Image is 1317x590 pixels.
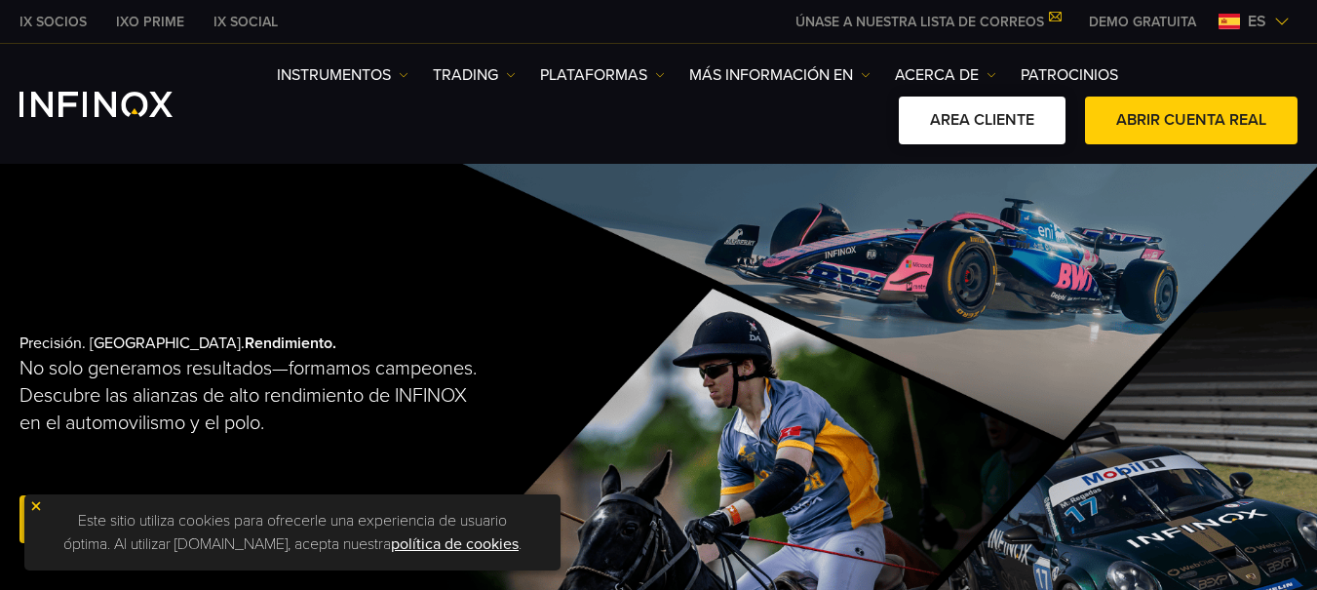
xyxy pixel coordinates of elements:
div: Precisión. [GEOGRAPHIC_DATA]. [19,302,595,579]
a: política de cookies [391,534,519,554]
a: INFINOX [199,12,292,32]
a: Abrir cuenta real [19,495,232,543]
a: ÚNASE A NUESTRA LISTA DE CORREOS [781,14,1074,30]
a: TRADING [433,63,516,87]
a: ABRIR CUENTA REAL [1085,97,1298,144]
a: INFINOX MENU [1074,12,1211,32]
strong: Rendimiento. [245,334,336,353]
p: Este sitio utiliza cookies para ofrecerle una experiencia de usuario óptima. Al utilizar [DOMAIN_... [34,504,551,561]
a: INFINOX [101,12,199,32]
a: INFINOX Logo [19,92,218,117]
img: yellow close icon [29,499,43,513]
a: AREA CLIENTE [899,97,1065,144]
a: PLATAFORMAS [540,63,665,87]
a: ACERCA DE [895,63,996,87]
a: Instrumentos [277,63,408,87]
a: Más información en [689,63,871,87]
p: No solo generamos resultados—formamos campeones. Descubre las alianzas de alto rendimiento de INF... [19,355,480,437]
a: INFINOX [5,12,101,32]
a: Patrocinios [1021,63,1118,87]
span: es [1240,10,1274,33]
